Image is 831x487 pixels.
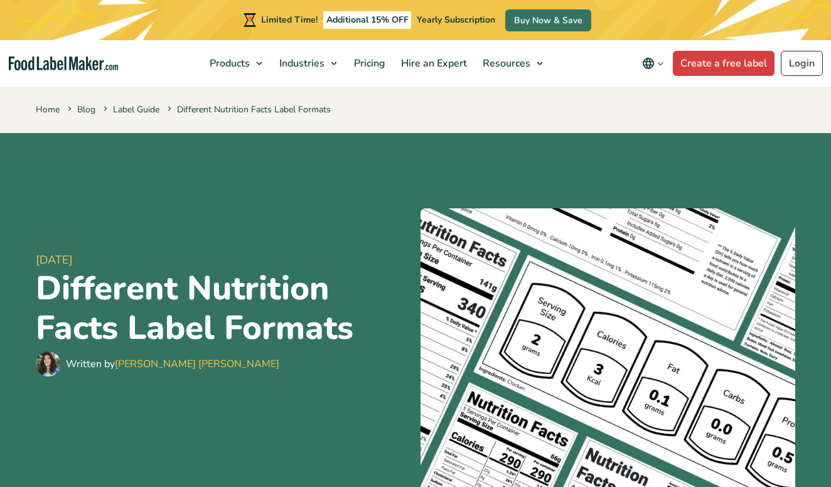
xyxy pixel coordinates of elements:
span: Resources [479,56,532,70]
a: [PERSON_NAME] [PERSON_NAME] [115,357,279,371]
a: Blog [77,104,95,115]
span: Additional 15% OFF [323,11,412,29]
a: Hire an Expert [394,40,472,87]
a: Create a free label [673,51,775,76]
img: Maria Abi Hanna - Food Label Maker [36,351,61,377]
a: Login [781,51,823,76]
span: Pricing [350,56,387,70]
a: Resources [475,40,549,87]
div: Written by [66,356,279,372]
a: Buy Now & Save [505,9,591,31]
a: Industries [272,40,343,87]
a: Pricing [346,40,390,87]
span: Different Nutrition Facts Label Formats [165,104,331,115]
a: Home [36,104,60,115]
h1: Different Nutrition Facts Label Formats [36,269,410,348]
span: Products [206,56,251,70]
span: Hire an Expert [397,56,468,70]
button: Change language [633,51,673,76]
span: Industries [276,56,326,70]
a: Label Guide [113,104,159,115]
span: Limited Time! [261,14,318,26]
span: Yearly Subscription [417,14,495,26]
span: [DATE] [36,252,410,269]
a: Products [202,40,269,87]
a: Food Label Maker homepage [9,56,119,71]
